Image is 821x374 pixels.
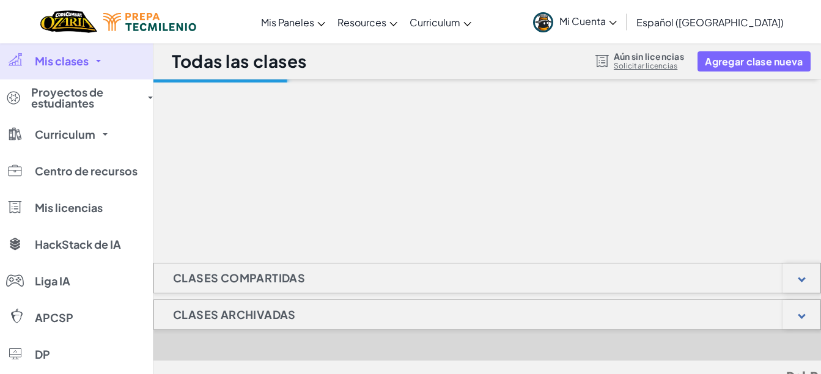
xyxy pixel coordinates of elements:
img: avatar [533,12,553,32]
span: Liga IA [35,276,70,287]
a: Resources [331,5,403,38]
span: Centro de recursos [35,166,138,177]
span: Curriculum [410,16,460,29]
img: Tecmilenio logo [103,13,196,31]
h1: Clases compartidas [154,263,324,293]
a: Mis Paneles [255,5,331,38]
span: Curriculum [35,129,95,140]
h1: Clases Archivadas [154,299,315,330]
span: Proyectos de estudiantes [31,87,141,109]
h1: Todas las clases [172,50,307,73]
span: Mi Cuenta [559,15,617,28]
span: Mis clases [35,56,89,67]
span: Aún sin licencias [614,51,684,61]
span: Mis Paneles [261,16,314,29]
a: Curriculum [403,5,477,38]
span: HackStack de IA [35,239,121,250]
button: Agregar clase nueva [698,51,810,71]
span: Resources [337,16,386,29]
a: Mi Cuenta [527,2,623,41]
a: Español ([GEOGRAPHIC_DATA]) [630,5,790,38]
img: Home [40,9,97,34]
span: Español ([GEOGRAPHIC_DATA]) [636,16,784,29]
a: Ozaria by CodeCombat logo [40,9,97,34]
span: Mis licencias [35,202,103,213]
a: Solicitar licencias [614,61,684,71]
